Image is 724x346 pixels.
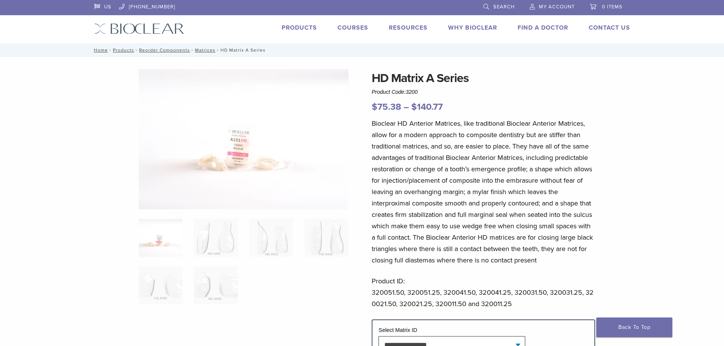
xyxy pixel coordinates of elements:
span: My Account [539,4,575,10]
a: Products [113,47,134,53]
a: Courses [337,24,368,32]
span: $ [411,101,417,112]
img: HD Matrix A Series - Image 6 [194,267,238,305]
a: Back To Top [596,318,672,337]
a: Why Bioclear [448,24,497,32]
span: $ [372,101,377,112]
img: Anterior-HD-A-Series-Matrices-324x324.jpg [139,219,182,257]
a: Matrices [195,47,215,53]
a: Resources [389,24,428,32]
a: Products [282,24,317,32]
a: Reorder Components [139,47,190,53]
h1: HD Matrix A Series [372,69,595,87]
label: Select Matrix ID [379,327,417,333]
span: 0 items [602,4,623,10]
a: Find A Doctor [518,24,568,32]
img: HD Matrix A Series - Image 4 [304,219,348,257]
a: Contact Us [589,24,630,32]
span: 3200 [406,89,418,95]
img: Anterior HD A Series Matrices [139,69,349,209]
img: HD Matrix A Series - Image 5 [139,267,182,305]
span: / [134,48,139,52]
bdi: 140.77 [411,101,443,112]
span: Product Code: [372,89,418,95]
span: Search [493,4,515,10]
bdi: 75.38 [372,101,401,112]
p: Bioclear HD Anterior Matrices, like traditional Bioclear Anterior Matrices, allow for a modern ap... [372,118,595,266]
nav: HD Matrix A Series [89,43,636,57]
span: / [215,48,220,52]
p: Product ID: 320051.50, 320051.25, 320041.50, 320041.25, 320031.50, 320031.25, 320021.50, 320021.2... [372,275,595,310]
img: HD Matrix A Series - Image 2 [194,219,238,257]
a: Home [92,47,108,53]
img: Bioclear [94,23,184,34]
span: / [108,48,113,52]
img: HD Matrix A Series - Image 3 [249,219,293,257]
span: / [190,48,195,52]
span: – [404,101,409,112]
